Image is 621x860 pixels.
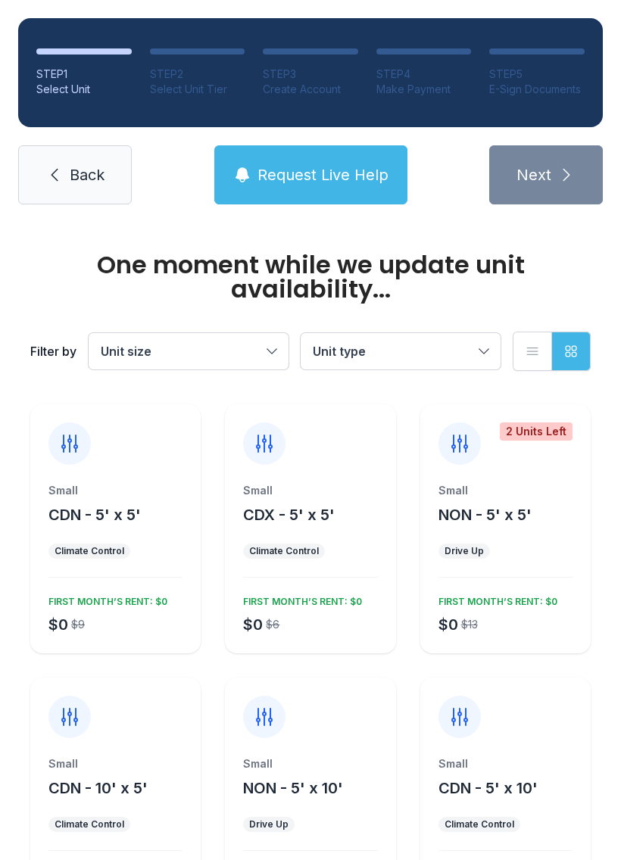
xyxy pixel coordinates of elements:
[70,164,105,185] span: Back
[237,590,362,608] div: FIRST MONTH’S RENT: $0
[243,506,335,524] span: CDX - 5' x 5'
[243,756,377,771] div: Small
[150,67,245,82] div: STEP 2
[263,67,358,82] div: STEP 3
[243,504,335,525] button: CDX - 5' x 5'
[301,333,501,369] button: Unit type
[438,777,538,799] button: CDN - 5' x 10'
[249,545,319,557] div: Climate Control
[55,818,124,830] div: Climate Control
[243,483,377,498] div: Small
[266,617,279,632] div: $6
[438,779,538,797] span: CDN - 5' x 10'
[313,344,366,359] span: Unit type
[48,777,148,799] button: CDN - 10' x 5'
[243,777,343,799] button: NON - 5' x 10'
[500,422,573,441] div: 2 Units Left
[263,82,358,97] div: Create Account
[438,506,532,524] span: NON - 5' x 5'
[376,82,472,97] div: Make Payment
[438,483,573,498] div: Small
[48,506,141,524] span: CDN - 5' x 5'
[376,67,472,82] div: STEP 4
[445,818,514,830] div: Climate Control
[55,545,124,557] div: Climate Control
[489,67,585,82] div: STEP 5
[48,483,183,498] div: Small
[445,545,484,557] div: Drive Up
[516,164,551,185] span: Next
[48,504,141,525] button: CDN - 5' x 5'
[48,756,183,771] div: Small
[243,779,343,797] span: NON - 5' x 10'
[30,342,76,360] div: Filter by
[101,344,151,359] span: Unit size
[36,82,132,97] div: Select Unit
[438,614,458,635] div: $0
[71,617,85,632] div: $9
[489,82,585,97] div: E-Sign Documents
[438,504,532,525] button: NON - 5' x 5'
[150,82,245,97] div: Select Unit Tier
[249,818,289,830] div: Drive Up
[438,756,573,771] div: Small
[257,164,389,185] span: Request Live Help
[432,590,557,608] div: FIRST MONTH’S RENT: $0
[89,333,289,369] button: Unit size
[461,617,478,632] div: $13
[48,779,148,797] span: CDN - 10' x 5'
[30,253,591,301] div: One moment while we update unit availability...
[36,67,132,82] div: STEP 1
[48,614,68,635] div: $0
[42,590,167,608] div: FIRST MONTH’S RENT: $0
[243,614,263,635] div: $0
